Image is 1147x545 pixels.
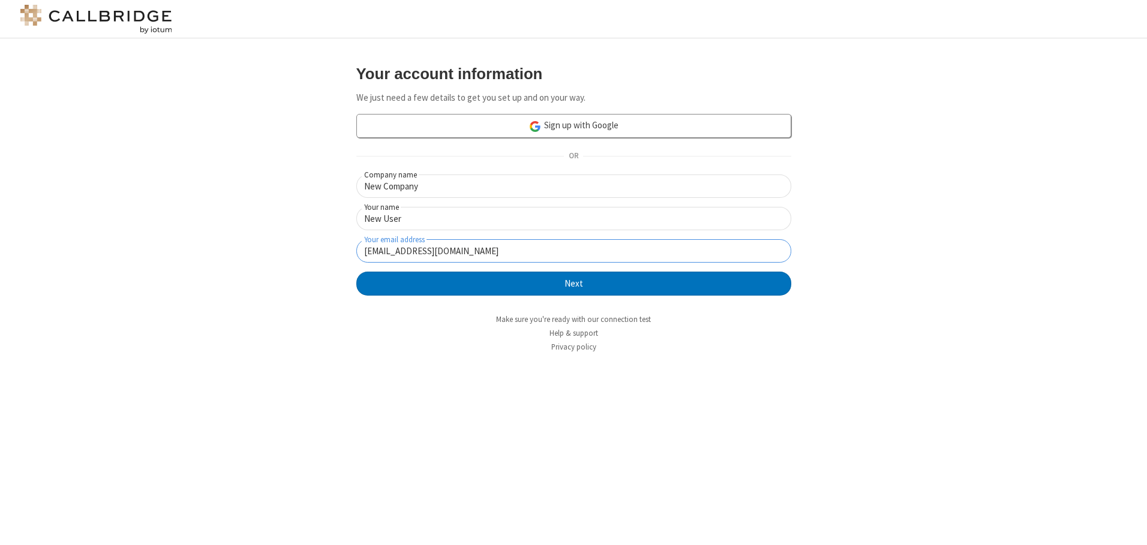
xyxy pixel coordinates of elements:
[356,207,791,230] input: Your name
[551,342,596,352] a: Privacy policy
[356,272,791,296] button: Next
[550,328,598,338] a: Help & support
[356,239,791,263] input: Your email address
[18,5,174,34] img: logo@2x.png
[356,174,791,198] input: Company name
[356,65,791,82] h3: Your account information
[496,314,651,324] a: Make sure you're ready with our connection test
[356,114,791,138] a: Sign up with Google
[529,120,542,133] img: google-icon.png
[564,148,583,165] span: OR
[356,91,791,105] p: We just need a few details to get you set up and on your way.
